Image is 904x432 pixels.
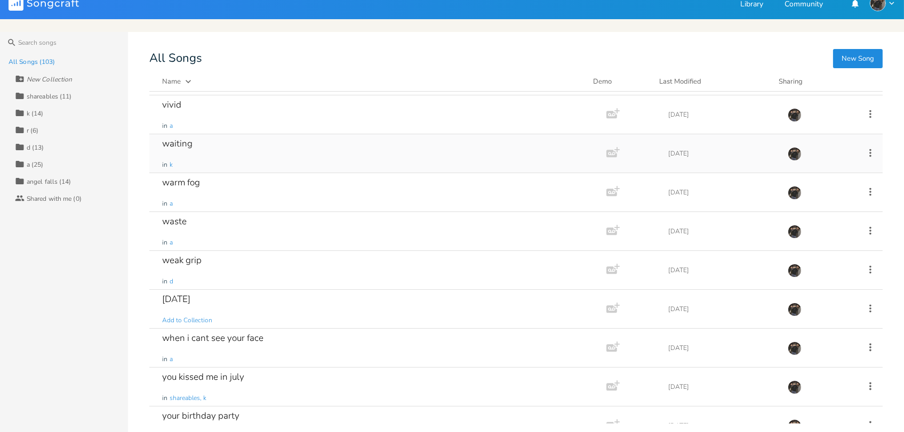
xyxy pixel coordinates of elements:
[27,195,82,202] div: Shared with me (0)
[659,77,701,86] div: Last Modified
[668,228,775,234] div: [DATE]
[170,355,173,364] span: a
[788,341,802,355] img: August Tyler Gallant
[162,217,187,226] div: waste
[162,160,167,169] span: in
[668,306,775,312] div: [DATE]
[27,76,72,83] div: New Collection
[668,422,775,429] div: [DATE]
[668,111,775,118] div: [DATE]
[668,150,775,157] div: [DATE]
[162,121,167,131] span: in
[27,144,44,151] div: d (13)
[162,178,200,187] div: warm fog
[170,199,173,208] span: a
[785,1,823,10] a: Community
[779,76,843,87] div: Sharing
[162,256,202,265] div: weak grip
[162,394,167,403] span: in
[162,77,181,86] div: Name
[162,333,263,343] div: when i cant see your face
[170,394,206,403] span: shareables, k
[788,303,802,316] img: August Tyler Gallant
[833,49,883,68] button: New Song
[668,267,775,273] div: [DATE]
[162,199,167,208] span: in
[27,178,71,185] div: angel falls (14)
[27,161,44,168] div: a (25)
[162,372,244,381] div: you kissed me in july
[788,186,802,200] img: August Tyler Gallant
[162,411,239,420] div: your birthday party
[170,277,173,286] span: d
[788,380,802,394] img: August Tyler Gallant
[27,110,44,117] div: k (14)
[162,238,167,247] span: in
[27,93,72,100] div: shareables (11)
[788,147,802,161] img: August Tyler Gallant
[162,295,190,304] div: [DATE]
[9,59,55,65] div: All Songs (103)
[149,53,883,63] div: All Songs
[788,225,802,239] img: August Tyler Gallant
[788,264,802,278] img: August Tyler Gallant
[659,76,766,87] button: Last Modified
[170,160,173,169] span: k
[162,277,167,286] span: in
[170,238,173,247] span: a
[162,100,181,109] div: vivid
[27,127,39,134] div: r (6)
[668,384,775,390] div: [DATE]
[788,108,802,122] img: August Tyler Gallant
[593,76,646,87] div: Demo
[170,121,173,131] span: a
[740,1,763,10] a: Library
[668,345,775,351] div: [DATE]
[162,139,193,148] div: waiting
[162,76,580,87] button: Name
[162,355,167,364] span: in
[162,316,212,325] span: Add to Collection
[668,189,775,195] div: [DATE]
